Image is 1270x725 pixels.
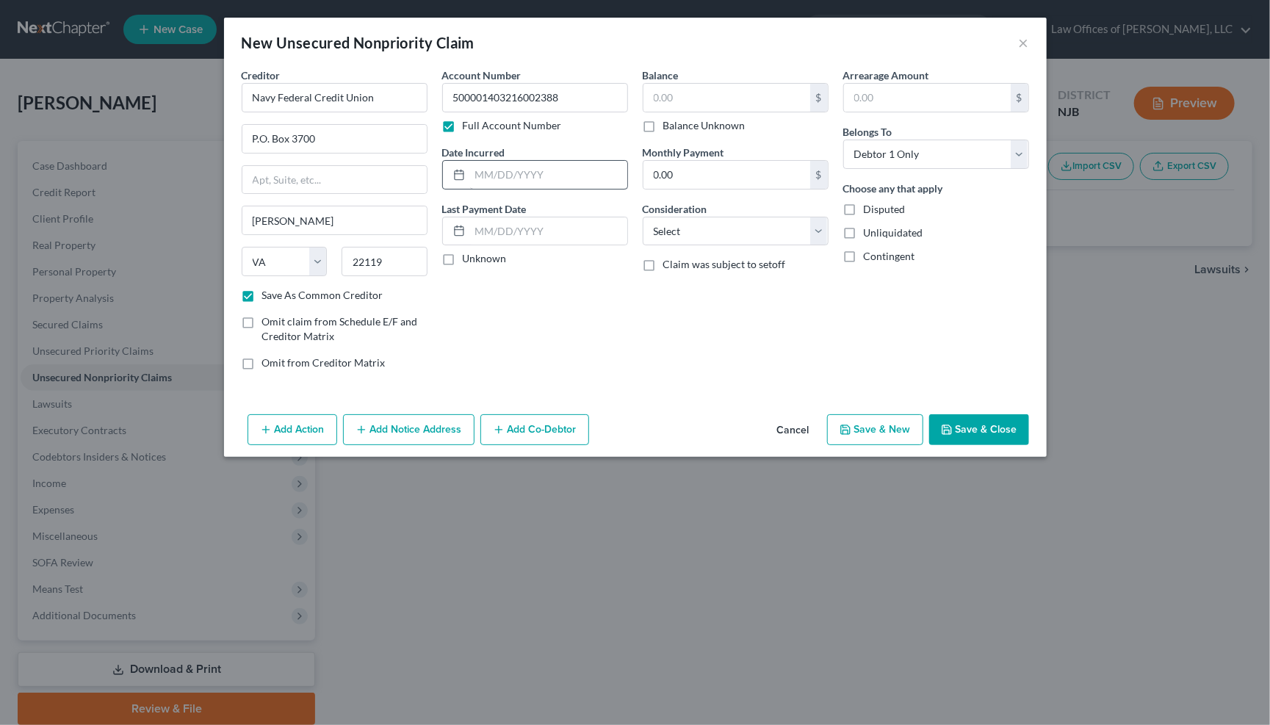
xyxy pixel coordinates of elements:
[342,247,427,276] input: Enter zip...
[643,201,707,217] label: Consideration
[643,84,810,112] input: 0.00
[827,414,923,445] button: Save & New
[1011,84,1028,112] div: $
[262,288,383,303] label: Save As Common Creditor
[242,83,427,112] input: Search creditor by name...
[262,356,386,369] span: Omit from Creditor Matrix
[442,68,522,83] label: Account Number
[442,83,628,112] input: --
[470,217,627,245] input: MM/DD/YYYY
[864,203,906,215] span: Disputed
[643,145,724,160] label: Monthly Payment
[242,69,281,82] span: Creditor
[442,145,505,160] label: Date Incurred
[810,161,828,189] div: $
[810,84,828,112] div: $
[1019,34,1029,51] button: ×
[262,315,418,342] span: Omit claim from Schedule E/F and Creditor Matrix
[663,258,786,270] span: Claim was subject to setoff
[843,126,892,138] span: Belongs To
[248,414,337,445] button: Add Action
[844,84,1011,112] input: 0.00
[929,414,1029,445] button: Save & Close
[242,166,427,194] input: Apt, Suite, etc...
[843,181,943,196] label: Choose any that apply
[663,118,746,133] label: Balance Unknown
[643,161,810,189] input: 0.00
[470,161,627,189] input: MM/DD/YYYY
[843,68,929,83] label: Arrearage Amount
[864,226,923,239] span: Unliquidated
[463,251,507,266] label: Unknown
[463,118,562,133] label: Full Account Number
[242,125,427,153] input: Enter address...
[480,414,589,445] button: Add Co-Debtor
[864,250,915,262] span: Contingent
[242,206,427,234] input: Enter city...
[765,416,821,445] button: Cancel
[442,201,527,217] label: Last Payment Date
[242,32,475,53] div: New Unsecured Nonpriority Claim
[643,68,679,83] label: Balance
[343,414,475,445] button: Add Notice Address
